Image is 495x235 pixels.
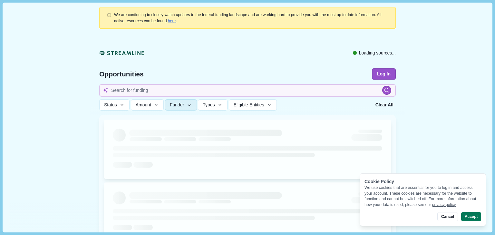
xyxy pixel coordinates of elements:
[114,12,389,24] div: .
[104,102,117,108] span: Status
[198,99,228,111] button: Types
[432,202,456,207] a: privacy policy
[373,99,396,111] button: Clear All
[114,13,381,23] span: We are continuing to closely watch updates to the federal funding landscape and are working hard ...
[168,19,176,23] a: here
[99,84,396,97] input: Search for funding
[461,212,481,221] button: Accept
[131,99,164,111] button: Amount
[99,71,144,77] span: Opportunities
[437,212,458,221] button: Cancel
[234,102,264,108] span: Eligible Entities
[364,179,394,184] span: Cookie Policy
[203,102,215,108] span: Types
[165,99,197,111] button: Funder
[99,99,130,111] button: Status
[170,102,184,108] span: Funder
[136,102,151,108] span: Amount
[359,50,396,56] span: Loading sources...
[372,68,396,80] button: Log In
[364,185,481,208] div: We use cookies that are essential for you to log in and access your account. These cookies are ne...
[229,99,277,111] button: Eligible Entities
